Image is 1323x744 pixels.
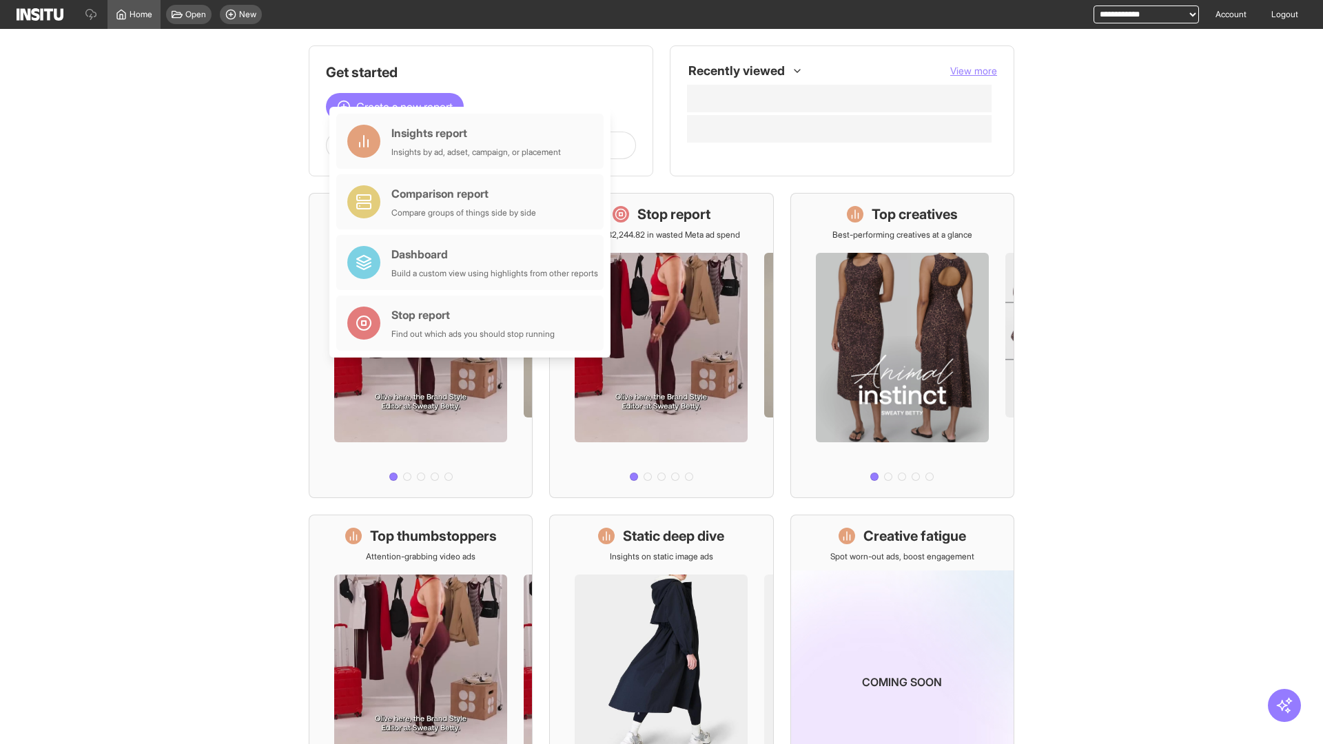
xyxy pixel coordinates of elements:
[370,526,497,546] h1: Top thumbstoppers
[130,9,152,20] span: Home
[391,185,536,202] div: Comparison report
[391,329,555,340] div: Find out which ads you should stop running
[637,205,710,224] h1: Stop report
[366,551,475,562] p: Attention-grabbing video ads
[549,193,773,498] a: Stop reportSave £32,244.82 in wasted Meta ad spend
[391,125,561,141] div: Insights report
[326,63,636,82] h1: Get started
[391,307,555,323] div: Stop report
[582,229,740,240] p: Save £32,244.82 in wasted Meta ad spend
[356,99,453,115] span: Create a new report
[391,246,598,262] div: Dashboard
[239,9,256,20] span: New
[326,93,464,121] button: Create a new report
[391,207,536,218] div: Compare groups of things side by side
[950,65,997,76] span: View more
[17,8,63,21] img: Logo
[832,229,972,240] p: Best-performing creatives at a glance
[391,268,598,279] div: Build a custom view using highlights from other reports
[623,526,724,546] h1: Static deep dive
[391,147,561,158] div: Insights by ad, adset, campaign, or placement
[185,9,206,20] span: Open
[950,64,997,78] button: View more
[309,193,533,498] a: What's live nowSee all active ads instantly
[872,205,958,224] h1: Top creatives
[790,193,1014,498] a: Top creativesBest-performing creatives at a glance
[610,551,713,562] p: Insights on static image ads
